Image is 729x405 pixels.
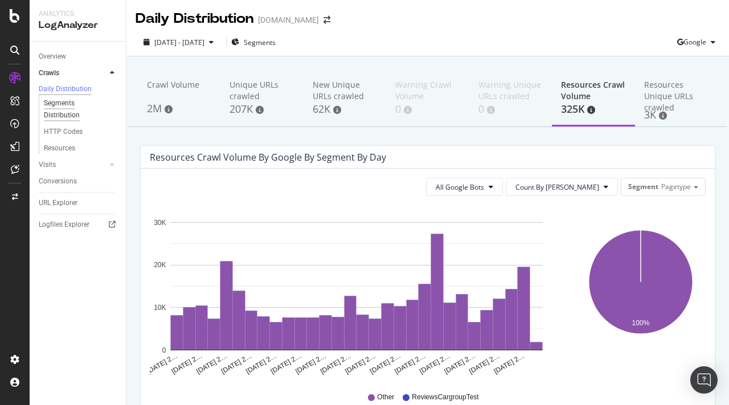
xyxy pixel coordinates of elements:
[506,178,618,196] button: Count By [PERSON_NAME]
[426,178,503,196] button: All Google Bots
[154,38,204,47] span: [DATE] - [DATE]
[39,159,107,171] a: Visits
[136,37,222,48] button: [DATE] - [DATE]
[147,79,211,101] div: Crawl Volume
[39,19,117,32] div: LogAnalyzer
[632,319,650,327] text: 100%
[561,102,625,117] div: 325K
[39,9,117,19] div: Analytics
[323,16,330,24] div: arrow-right-arrow-left
[44,142,118,154] a: Resources
[44,97,118,121] a: Segments Distribution
[150,152,386,163] div: Resources Crawl Volume by google by Segment by Day
[575,205,706,376] svg: A chart.
[147,101,211,116] div: 2M
[44,126,83,138] div: HTTP Codes
[395,102,460,117] div: 0
[395,79,460,102] div: Warning Crawl Volume
[154,261,166,269] text: 20K
[244,38,276,47] span: Segments
[230,102,294,117] div: 207K
[39,51,118,63] a: Overview
[231,33,276,51] button: Segments
[39,84,92,94] div: Daily Distribution
[39,159,56,171] div: Visits
[44,126,118,138] a: HTTP Codes
[44,142,75,154] div: Resources
[39,219,89,231] div: Logfiles Explorer
[377,392,394,402] span: Other
[39,219,118,231] a: Logfiles Explorer
[154,219,166,227] text: 30K
[39,67,59,79] div: Crawls
[44,97,107,121] div: Segments Distribution
[136,9,253,28] div: Daily Distribution
[150,205,564,376] svg: A chart.
[683,37,706,47] span: Google
[628,182,658,191] span: Segment
[690,366,718,394] div: Open Intercom Messenger
[39,51,66,63] div: Overview
[162,346,166,354] text: 0
[412,392,478,402] span: ReviewsCargroupTest
[258,14,319,26] div: [DOMAIN_NAME]
[39,84,118,95] a: Daily Distribution
[154,304,166,312] text: 10K
[677,33,720,51] button: Google
[561,79,625,102] div: Resources Crawl Volume
[39,175,77,187] div: Conversions
[39,175,118,187] a: Conversions
[39,67,107,79] a: Crawls
[478,79,543,102] div: Warning Unique URLs crawled
[515,182,599,192] span: Count By Day
[478,102,543,117] div: 0
[230,79,294,102] div: Unique URLs crawled
[313,79,377,102] div: New Unique URLs crawled
[436,182,484,192] span: All Google Bots
[313,102,377,117] div: 62K
[39,197,118,209] a: URL Explorer
[644,108,708,122] div: 3K
[39,197,77,209] div: URL Explorer
[661,182,691,191] span: Pagetype
[644,79,708,108] div: Resources Unique URLs crawled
